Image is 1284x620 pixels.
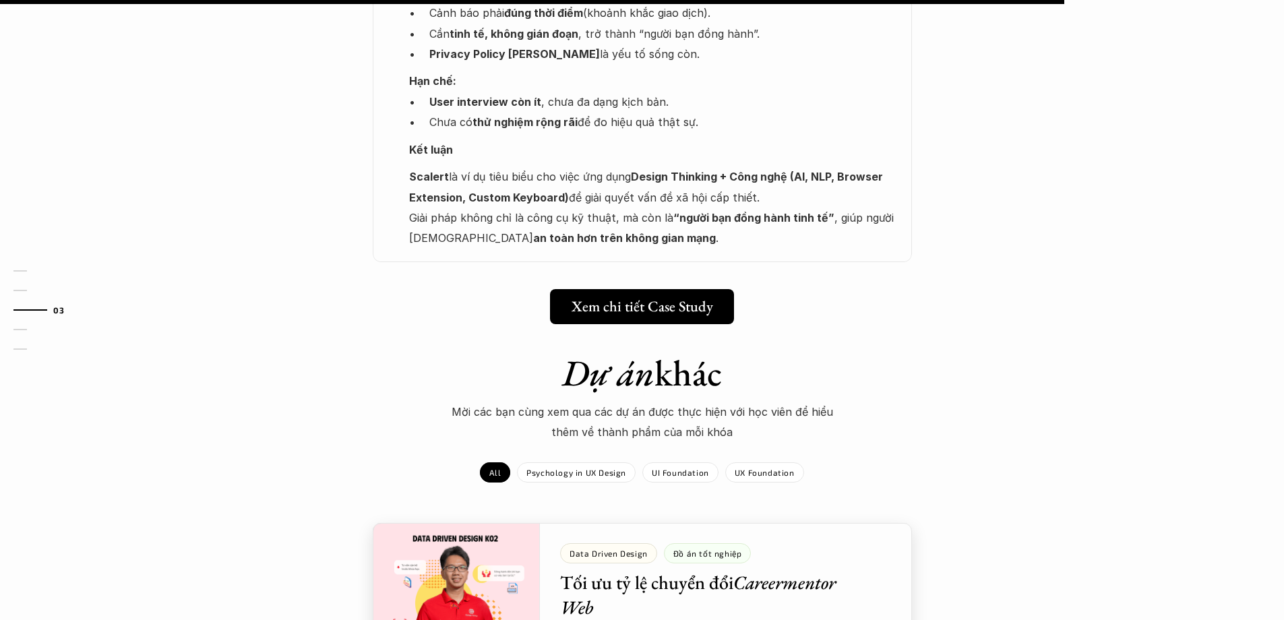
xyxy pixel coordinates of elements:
[429,112,898,132] p: Chưa có để đo hiệu quả thật sự.
[440,402,845,443] p: Mời các bạn cùng xem qua các dự án được thực hiện với học viên để hiểu thêm về thành phẩm của mỗi...
[504,6,583,20] strong: đúng thời điểm
[406,351,878,395] h1: khác
[562,349,654,396] em: Dự án
[409,74,456,88] strong: Hạn chế:
[429,24,898,44] p: Cần , trở thành “người bạn đồng hành”.
[489,468,501,477] p: All
[409,170,449,183] strong: Scalert
[673,211,834,224] strong: “người bạn đồng hành tinh tế”
[53,305,64,315] strong: 03
[533,231,716,245] strong: an toàn hơn trên không gian mạng
[409,166,898,249] p: là ví dụ tiêu biểu cho việc ứng dụng để giải quyết vấn đề xã hội cấp thiết. Giải pháp không chỉ l...
[429,95,541,108] strong: User interview còn ít
[429,44,898,64] p: là yếu tố sống còn.
[550,289,734,324] a: Xem chi tiết Case Study
[450,27,578,40] strong: tinh tế, không gián đoạn
[409,170,886,204] strong: Design Thinking + Công nghệ (AI, NLP, Browser Extension, Custom Keyboard)
[13,302,78,318] a: 03
[429,3,898,23] p: Cảnh báo phải (khoảnh khắc giao dịch).
[429,92,898,112] p: , chưa đa dạng kịch bản.
[572,298,713,315] h5: Xem chi tiết Case Study
[652,468,709,477] p: UI Foundation
[472,115,578,129] strong: thử nghiệm rộng rãi
[735,468,795,477] p: UX Foundation
[526,468,626,477] p: Psychology in UX Design
[429,47,600,61] strong: Privacy Policy [PERSON_NAME]
[409,143,453,156] strong: Kết luận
